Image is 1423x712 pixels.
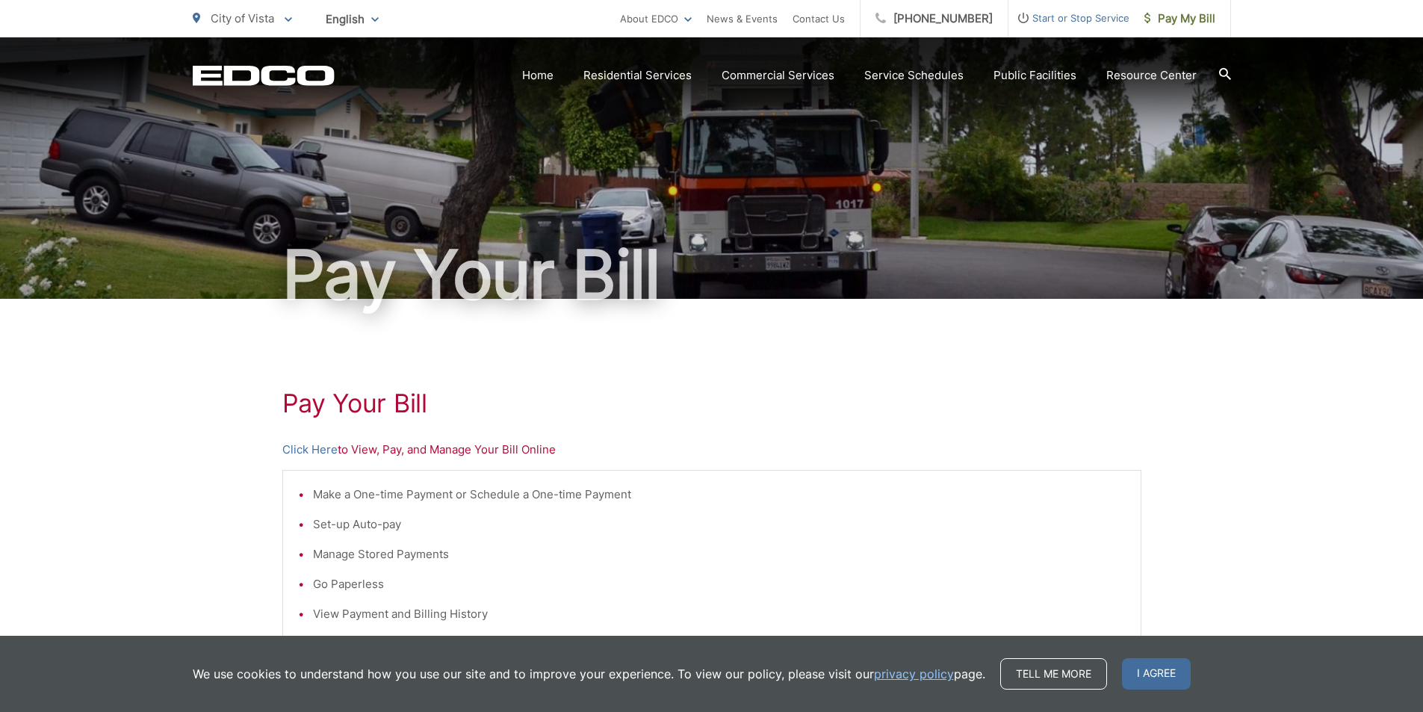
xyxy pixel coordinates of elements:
[313,575,1126,593] li: Go Paperless
[193,65,335,86] a: EDCD logo. Return to the homepage.
[193,238,1231,312] h1: Pay Your Bill
[874,665,954,683] a: privacy policy
[993,66,1076,84] a: Public Facilities
[282,441,338,459] a: Click Here
[282,441,1141,459] p: to View, Pay, and Manage Your Bill Online
[313,605,1126,623] li: View Payment and Billing History
[193,665,985,683] p: We use cookies to understand how you use our site and to improve your experience. To view our pol...
[707,10,778,28] a: News & Events
[583,66,692,84] a: Residential Services
[313,545,1126,563] li: Manage Stored Payments
[1000,658,1107,690] a: Tell me more
[211,11,274,25] span: City of Vista
[864,66,964,84] a: Service Schedules
[282,388,1141,418] h1: Pay Your Bill
[522,66,554,84] a: Home
[1106,66,1197,84] a: Resource Center
[1144,10,1215,28] span: Pay My Bill
[1122,658,1191,690] span: I agree
[793,10,845,28] a: Contact Us
[313,516,1126,533] li: Set-up Auto-pay
[313,486,1126,504] li: Make a One-time Payment or Schedule a One-time Payment
[722,66,834,84] a: Commercial Services
[620,10,692,28] a: About EDCO
[314,6,390,32] span: English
